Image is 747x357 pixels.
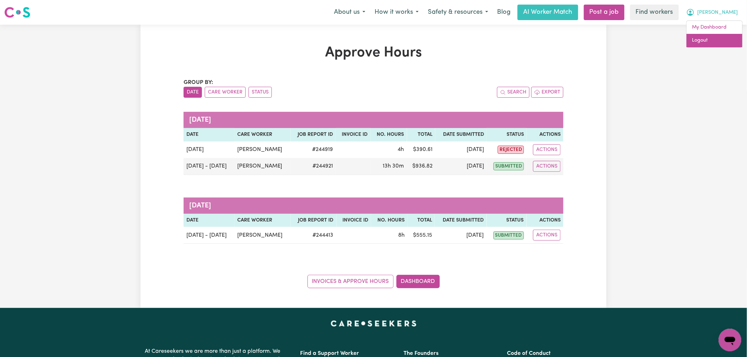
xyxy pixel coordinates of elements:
[234,158,291,175] td: [PERSON_NAME]
[507,351,551,356] a: Code of Conduct
[533,161,561,172] button: Actions
[291,227,336,244] td: # 244413
[184,158,234,175] td: [DATE] - [DATE]
[184,44,563,61] h1: Approve Hours
[487,128,527,141] th: Status
[396,275,440,288] a: Dashboard
[531,87,563,98] button: Export
[423,5,493,20] button: Safety & resources
[435,158,487,175] td: [DATE]
[371,214,407,227] th: No. Hours
[370,5,423,20] button: How it works
[435,128,487,141] th: Date Submitted
[698,9,738,17] span: [PERSON_NAME]
[371,128,407,141] th: No. Hours
[184,198,563,214] caption: [DATE]
[487,214,527,227] th: Status
[435,214,486,227] th: Date Submitted
[518,5,578,20] a: AI Worker Match
[719,329,741,351] iframe: Button to launch messaging window
[533,230,561,241] button: Actions
[234,227,291,244] td: [PERSON_NAME]
[234,214,291,227] th: Care worker
[383,163,404,169] span: 13 hours 30 minutes
[291,158,336,175] td: # 244921
[493,5,515,20] a: Blog
[234,141,291,158] td: [PERSON_NAME]
[527,214,563,227] th: Actions
[205,87,246,98] button: sort invoices by care worker
[329,5,370,20] button: About us
[687,34,742,47] a: Logout
[533,144,561,155] button: Actions
[184,80,213,85] span: Group by:
[291,214,336,227] th: Job Report ID
[184,112,563,128] caption: [DATE]
[398,147,404,152] span: 4 hours
[435,227,486,244] td: [DATE]
[497,87,530,98] button: Search
[407,214,435,227] th: Total
[291,128,336,141] th: Job Report ID
[249,87,272,98] button: sort invoices by paid status
[584,5,625,20] a: Post a job
[4,6,30,19] img: Careseekers logo
[336,214,371,227] th: Invoice ID
[682,5,743,20] button: My Account
[336,128,370,141] th: Invoice ID
[184,214,234,227] th: Date
[527,128,563,141] th: Actions
[407,141,436,158] td: $ 390.61
[407,158,436,175] td: $ 936.82
[407,128,436,141] th: Total
[291,141,336,158] td: # 244919
[331,321,417,326] a: Careseekers home page
[498,146,524,154] span: rejected
[234,128,291,141] th: Care worker
[184,87,202,98] button: sort invoices by date
[407,227,435,244] td: $ 555.15
[300,351,359,356] a: Find a Support Worker
[404,351,438,356] a: The Founders
[435,141,487,158] td: [DATE]
[307,275,394,288] a: Invoices & Approve Hours
[184,227,234,244] td: [DATE] - [DATE]
[686,20,743,48] div: My Account
[184,128,234,141] th: Date
[4,4,30,20] a: Careseekers logo
[398,232,405,238] span: 8 hours
[687,21,742,34] a: My Dashboard
[494,162,524,170] span: submitted
[630,5,679,20] a: Find workers
[184,141,234,158] td: [DATE]
[494,231,524,240] span: submitted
